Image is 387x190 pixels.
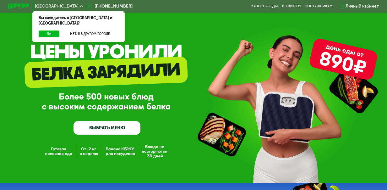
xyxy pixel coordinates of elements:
div: Вы находитесь в [GEOGRAPHIC_DATA] и [GEOGRAPHIC_DATA]? [32,11,125,31]
div: поставщикам [305,4,332,8]
span: [GEOGRAPHIC_DATA] [35,4,79,8]
a: Вендинги [282,4,301,8]
div: Личный кабинет [346,3,379,10]
button: Нет, я в другом городе [62,31,118,37]
a: [PHONE_NUMBER] [86,3,132,10]
button: Да [39,31,59,37]
a: ВЫБРАТЬ МЕНЮ [74,121,140,135]
a: Качество еды [251,4,278,8]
